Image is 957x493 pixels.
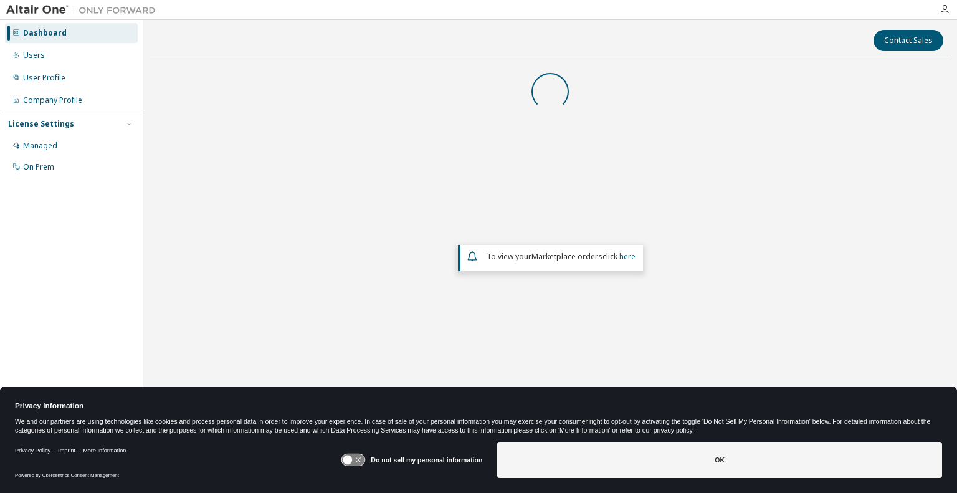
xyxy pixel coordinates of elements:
a: here [619,251,636,262]
img: Altair One [6,4,162,16]
div: Users [23,50,45,60]
div: User Profile [23,73,65,83]
em: Marketplace orders [531,251,602,262]
div: On Prem [23,162,54,172]
div: Company Profile [23,95,82,105]
div: License Settings [8,119,74,129]
div: Managed [23,141,57,151]
span: To view your click [487,251,636,262]
div: Dashboard [23,28,67,38]
button: Contact Sales [874,30,943,51]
